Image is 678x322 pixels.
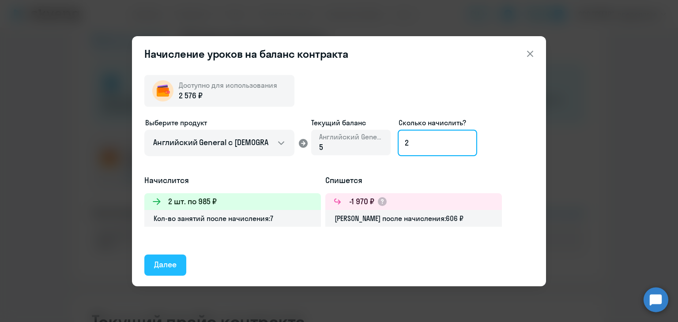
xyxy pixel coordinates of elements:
span: 5 [319,142,323,152]
h5: Начислится [144,175,321,186]
header: Начисление уроков на баланс контракта [132,47,546,61]
button: Далее [144,255,186,276]
div: Кол-во занятий после начисления: 7 [144,210,321,227]
div: [PERSON_NAME] после начисления: 606 ₽ [325,210,502,227]
h3: 2 шт. по 985 ₽ [168,196,217,207]
h5: Спишется [325,175,502,186]
span: Текущий баланс [311,117,391,128]
span: Сколько начислить? [399,118,466,127]
img: wallet-circle.png [152,80,173,101]
div: Далее [154,259,177,270]
h3: -1 970 ₽ [349,196,374,207]
span: Выберите продукт [145,118,207,127]
span: Английский General [319,132,383,142]
span: 2 576 ₽ [179,90,203,101]
span: Доступно для использования [179,81,277,90]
